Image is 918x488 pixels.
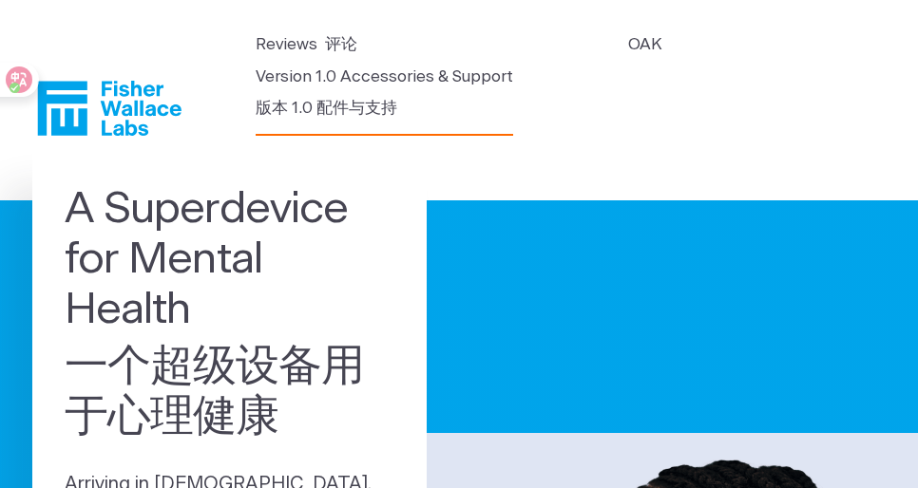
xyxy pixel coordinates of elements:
a: OAK [628,32,662,57]
font: 版本 1.0 配件与支持 [256,100,397,116]
a: Fisher Wallace [37,81,182,136]
font: 一个超级设备用于心理健康 [65,345,365,439]
font: 评论 [325,36,357,52]
h1: A Superdevice for Mental Health [65,184,394,450]
a: Version 1.0 Accessories & Support版本 1.0 配件与支持 [256,65,513,128]
a: Reviews 评论 [256,32,357,57]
